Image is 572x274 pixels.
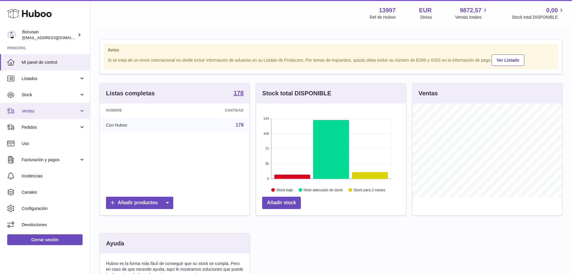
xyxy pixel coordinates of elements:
a: 178 [236,122,244,128]
a: Añadir stock [262,197,301,209]
a: Cerrar sesión [7,234,83,245]
strong: 178 [234,90,244,96]
strong: 13997 [379,6,396,14]
th: Nombre [100,103,178,117]
span: Stock [22,92,79,98]
text: 36 [265,162,269,165]
text: 72 [265,147,269,150]
a: 9872,57 Ventas totales [455,6,489,20]
span: [EMAIL_ADDRESS][DOMAIN_NAME] [22,35,88,40]
text: Stock para 2 meses [353,188,385,192]
span: Mi panel de control [22,60,85,65]
text: 108 [263,132,269,135]
span: Facturación y pagos [22,157,79,163]
img: info@bonusan.es [7,30,16,39]
span: Ventas [22,108,79,114]
th: Cantidad [178,103,250,117]
span: Canales [22,189,85,195]
span: Stock total DISPONIBLE [512,14,565,20]
a: 178 [234,90,244,97]
div: Divisa [420,14,432,20]
span: Incidencias [22,173,85,179]
text: Nivel adecuado de stock [304,188,343,192]
text: 144 [263,117,269,120]
div: Bonusan [22,29,76,41]
div: Ref de Huboo [370,14,395,20]
span: Pedidos [22,125,79,130]
span: 0,00 [546,6,558,14]
span: Ventas totales [455,14,489,20]
span: Uso [22,141,85,146]
h3: Ayuda [106,239,124,248]
h3: Ventas [419,89,438,97]
span: Configuración [22,206,85,211]
span: Devoluciones [22,222,85,228]
span: 9872,57 [460,6,481,14]
strong: Aviso [108,47,554,53]
h3: Listas completas [106,89,155,97]
a: Añadir productos [106,197,173,209]
text: Stock bajo [276,188,293,192]
a: Ver Listado [492,54,524,66]
td: Con Huboo [100,117,178,133]
text: 0 [267,177,269,180]
span: Listados [22,76,79,82]
a: 0,00 Stock total DISPONIBLE [512,6,565,20]
strong: EUR [419,6,432,14]
div: Si se trata de un envío internacional no olvide incluir información de aduanas en su Listado de P... [108,54,554,66]
h3: Stock total DISPONIBLE [262,89,331,97]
